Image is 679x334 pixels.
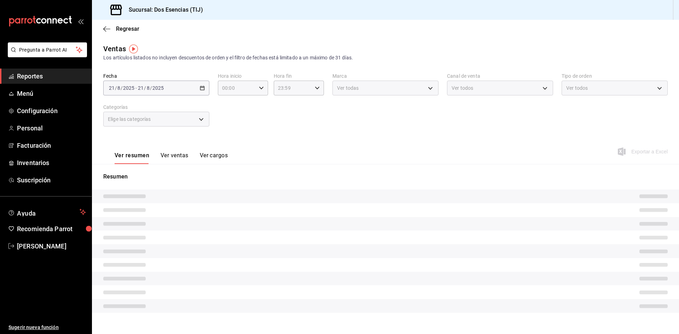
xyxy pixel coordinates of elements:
[17,224,86,234] span: Recomienda Parrot
[200,152,228,164] button: Ver cargos
[274,74,324,78] label: Hora fin
[161,152,188,164] button: Ver ventas
[562,74,668,78] label: Tipo de orden
[103,105,209,110] label: Categorías
[144,85,146,91] span: /
[116,25,139,32] span: Regresar
[146,85,150,91] input: --
[115,152,149,164] button: Ver resumen
[17,175,86,185] span: Suscripción
[17,71,86,81] span: Reportes
[115,85,117,91] span: /
[108,116,151,123] span: Elige las categorías
[19,46,76,54] span: Pregunta a Parrot AI
[123,85,135,91] input: ----
[17,208,77,216] span: Ayuda
[115,152,228,164] div: navigation tabs
[152,85,164,91] input: ----
[17,158,86,168] span: Inventarios
[8,42,87,57] button: Pregunta a Parrot AI
[17,123,86,133] span: Personal
[103,74,209,78] label: Fecha
[123,6,203,14] h3: Sucursal: Dos Esencias (TIJ)
[332,74,439,78] label: Marca
[117,85,121,91] input: --
[150,85,152,91] span: /
[103,25,139,32] button: Regresar
[452,84,473,92] span: Ver todos
[17,106,86,116] span: Configuración
[218,74,268,78] label: Hora inicio
[17,241,86,251] span: [PERSON_NAME]
[447,74,553,78] label: Canal de venta
[17,141,86,150] span: Facturación
[109,85,115,91] input: --
[17,89,86,98] span: Menú
[103,172,668,181] p: Resumen
[138,85,144,91] input: --
[103,43,126,54] div: Ventas
[121,85,123,91] span: /
[135,85,137,91] span: -
[103,54,668,61] div: Los artículos listados no incluyen descuentos de orden y el filtro de fechas está limitado a un m...
[8,324,86,331] span: Sugerir nueva función
[337,84,359,92] span: Ver todas
[5,51,87,59] a: Pregunta a Parrot AI
[129,45,138,53] img: Tooltip marker
[78,18,83,24] button: open_drawer_menu
[566,84,588,92] span: Ver todos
